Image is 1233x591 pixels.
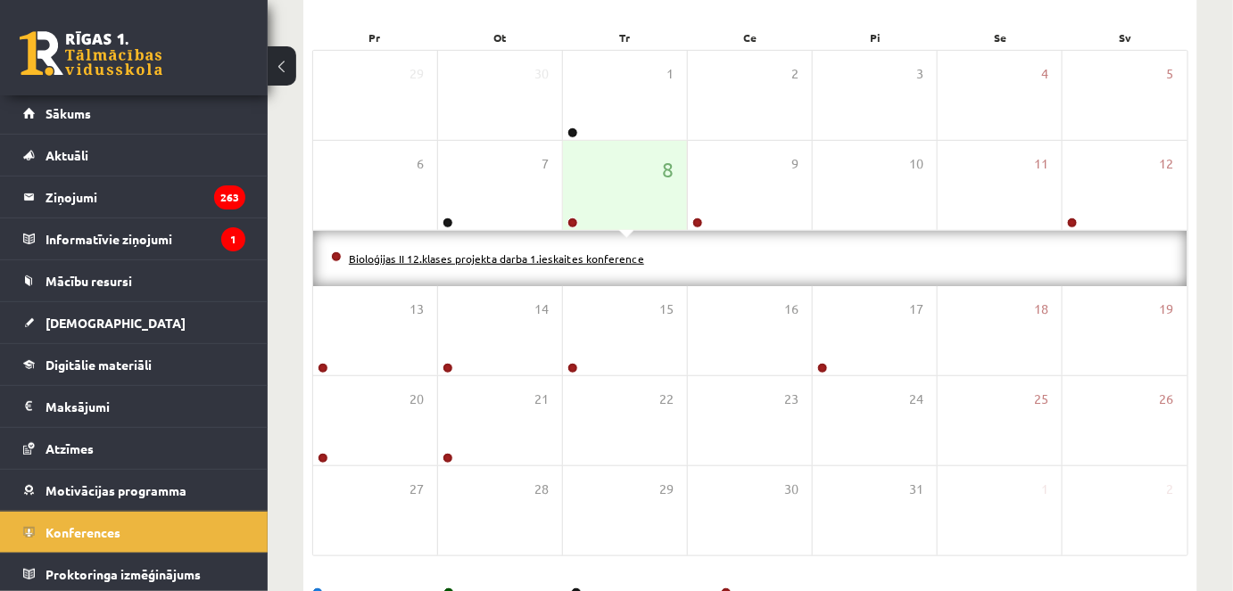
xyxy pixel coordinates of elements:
span: 10 [909,154,923,174]
i: 1 [221,227,245,251]
span: 3 [916,64,923,84]
span: 1 [666,64,674,84]
span: Proktoringa izmēģinājums [46,566,201,582]
a: Digitālie materiāli [23,344,245,385]
span: 18 [1034,300,1048,319]
a: Aktuāli [23,135,245,176]
span: 7 [542,154,549,174]
span: Aktuāli [46,147,88,163]
span: 11 [1034,154,1048,174]
a: Ziņojumi263 [23,176,245,218]
span: Motivācijas programma [46,482,186,498]
span: Digitālie materiāli [46,357,152,373]
span: 12 [1160,154,1174,174]
a: Sākums [23,93,245,134]
a: Rīgas 1. Tālmācības vidusskola [20,31,162,76]
span: 19 [1160,300,1174,319]
span: Mācību resursi [46,273,132,289]
a: Mācību resursi [23,260,245,301]
span: Atzīmes [46,440,94,456]
div: Sv [1063,25,1188,50]
span: 22 [659,390,674,409]
a: Konferences [23,512,245,553]
span: 2 [791,64,799,84]
a: Motivācijas programma [23,470,245,511]
span: 29 [659,480,674,499]
span: 5 [1167,64,1174,84]
span: 14 [534,300,549,319]
span: 24 [909,390,923,409]
span: 26 [1160,390,1174,409]
span: 17 [909,300,923,319]
span: 6 [417,154,424,174]
span: 4 [1041,64,1048,84]
span: 29 [410,64,424,84]
span: 9 [791,154,799,174]
legend: Maksājumi [46,386,245,427]
span: 8 [662,154,674,185]
span: 28 [534,480,549,499]
div: Ce [688,25,813,50]
div: Pi [813,25,938,50]
div: Tr [563,25,688,50]
span: 20 [410,390,424,409]
a: Maksājumi [23,386,245,427]
span: Sākums [46,105,91,121]
span: 27 [410,480,424,499]
div: Ot [437,25,562,50]
div: Se [938,25,1063,50]
div: Pr [312,25,437,50]
span: 2 [1167,480,1174,499]
a: Informatīvie ziņojumi1 [23,218,245,259]
i: 263 [214,185,245,209]
span: 21 [534,390,549,409]
a: Atzīmes [23,428,245,469]
span: 30 [784,480,799,499]
span: 16 [784,300,799,319]
span: Konferences [46,524,120,540]
legend: Informatīvie ziņojumi [46,218,245,259]
a: [DEMOGRAPHIC_DATA] [23,302,245,343]
span: 23 [784,390,799,409]
span: 15 [659,300,674,319]
span: 31 [909,480,923,499]
span: 13 [410,300,424,319]
span: [DEMOGRAPHIC_DATA] [46,315,186,331]
span: 25 [1034,390,1048,409]
span: 30 [534,64,549,84]
a: Bioloģijas II 12.klases projekta darba 1.ieskaites konference [349,251,644,266]
legend: Ziņojumi [46,176,245,218]
span: 1 [1041,480,1048,499]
